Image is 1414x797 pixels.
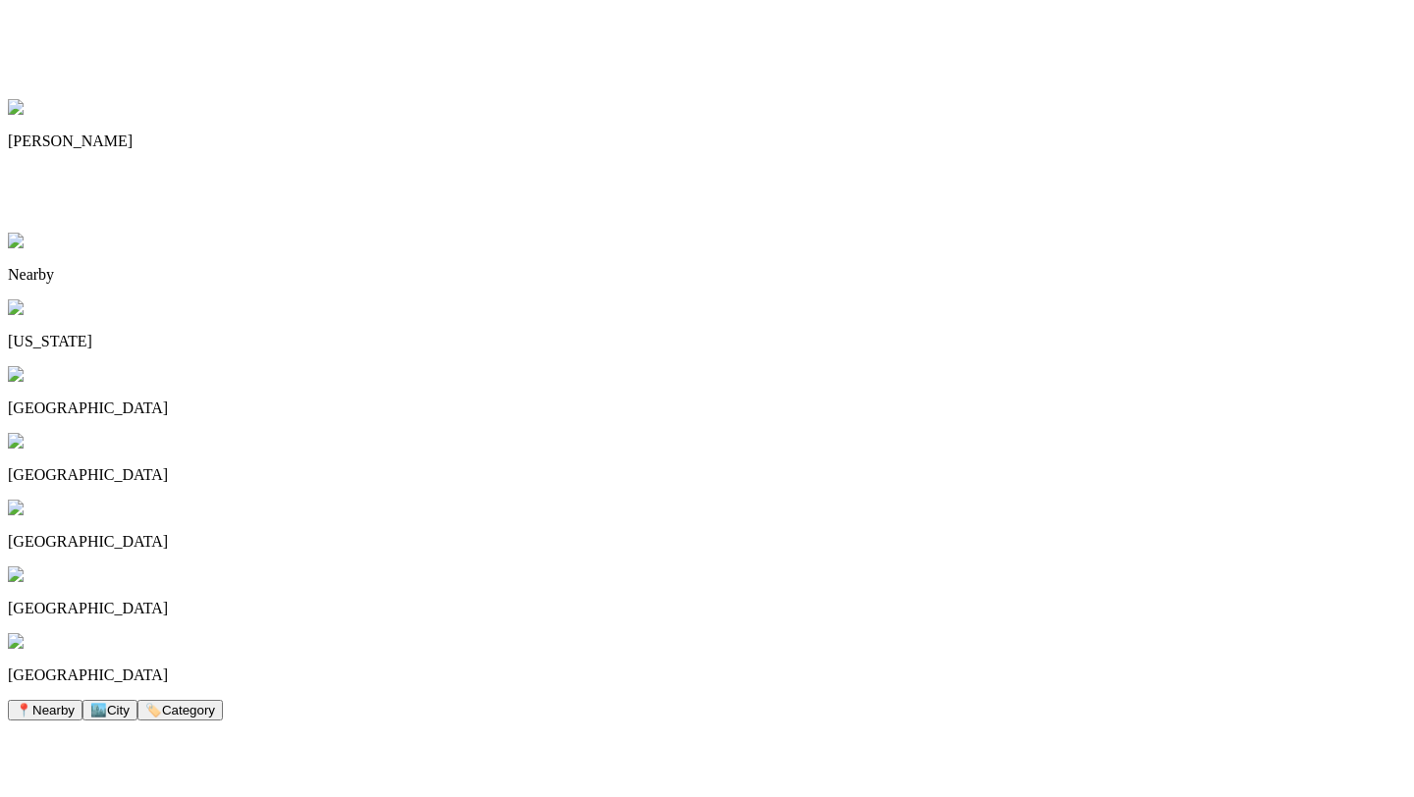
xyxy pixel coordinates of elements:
[107,703,130,717] span: City
[32,703,75,717] span: Nearby
[162,703,215,717] span: Category
[8,500,89,517] img: San Diego
[82,700,137,720] button: 🏙️City
[8,633,67,651] img: Seattle
[8,466,1406,484] p: [GEOGRAPHIC_DATA]
[8,99,134,117] img: Khushi Kasturiya
[145,703,162,717] span: 🏷️
[8,133,1406,150] p: [PERSON_NAME]
[8,299,87,317] img: New York
[8,366,112,384] img: San Francisco
[8,700,82,720] button: 📍Nearby
[8,566,102,584] img: Los Angeles
[16,703,32,717] span: 📍
[137,700,223,720] button: 🏷️Category
[8,233,70,250] img: Nearby
[8,666,1406,684] p: [GEOGRAPHIC_DATA]
[8,533,1406,551] p: [GEOGRAPHIC_DATA]
[8,266,1406,284] p: Nearby
[8,399,1406,417] p: [GEOGRAPHIC_DATA]
[90,703,107,717] span: 🏙️
[8,600,1406,617] p: [GEOGRAPHIC_DATA]
[8,333,1406,350] p: [US_STATE]
[8,433,120,451] img: Orange County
